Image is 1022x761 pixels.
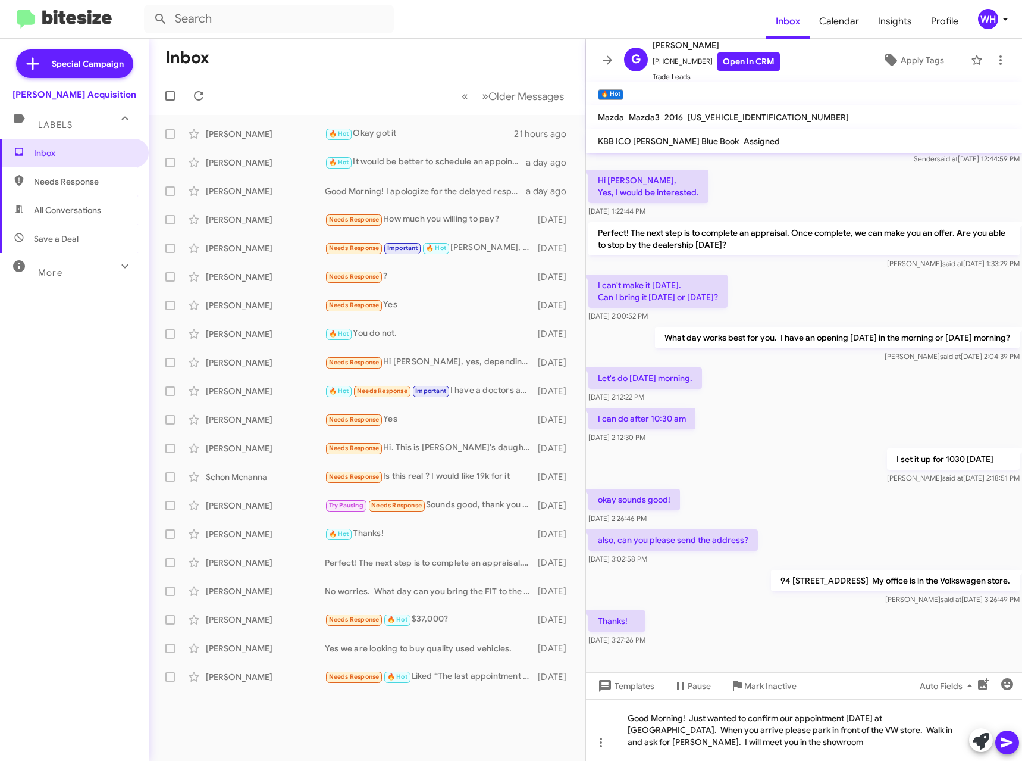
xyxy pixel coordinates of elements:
span: All Conversations [34,204,101,216]
span: Needs Response [329,216,380,223]
div: Good Morning! I apologize for the delayed response. Are you able to stop by the dealership for an... [325,185,526,197]
a: Calendar [810,4,869,39]
div: [DATE] [535,214,576,226]
span: Needs Response [357,387,407,395]
div: [DATE] [535,242,576,254]
div: [PERSON_NAME] [206,128,325,140]
a: Inbox [766,4,810,39]
div: Hi. This is [PERSON_NAME]'s daughter. She passed away earlier this year and I have asked several ... [325,441,535,455]
div: [DATE] [535,471,576,483]
button: Previous [454,84,475,108]
span: 🔥 Hot [329,130,349,138]
span: Templates [595,675,654,697]
input: Search [144,5,394,33]
span: 2016 [664,112,683,123]
button: Auto Fields [910,675,986,697]
div: [PERSON_NAME] [206,614,325,626]
a: Special Campaign [16,49,133,78]
span: Needs Response [329,673,380,681]
div: I have a doctors appointment at 11 , lets reschedule for 1230 , let me know if that works [325,384,535,398]
p: Hi [PERSON_NAME], Yes, I would be interested. [588,170,708,203]
span: Important [415,387,446,395]
span: KBB ICO [PERSON_NAME] Blue Book [598,136,739,146]
a: Profile [921,4,968,39]
div: It would be better to schedule an appointment. i want to be mindful of your time and make sure we... [325,155,526,169]
span: Try Pausing [329,501,363,509]
div: Thanks! [325,527,535,541]
span: [DATE] 2:12:22 PM [588,392,644,401]
span: Needs Response [329,416,380,423]
div: [DATE] [535,385,576,397]
div: [PERSON_NAME] [206,643,325,654]
span: [DATE] 1:22:44 PM [588,207,645,216]
p: I set it up for 1030 [DATE] [887,448,1020,470]
div: [PERSON_NAME] Acquisition [12,89,136,101]
span: [PERSON_NAME] [DATE] 2:04:39 PM [885,352,1020,361]
div: [PERSON_NAME] [206,271,325,283]
span: Sender [DATE] 12:44:59 PM [914,154,1020,163]
div: [PERSON_NAME] [206,185,325,197]
div: [PERSON_NAME] [206,214,325,226]
span: 🔥 Hot [387,673,407,681]
span: [US_VEHICLE_IDENTIFICATION_NUMBER] [688,112,849,123]
div: Yes [325,413,535,426]
div: WH [978,9,998,29]
a: Insights [869,4,921,39]
div: [PERSON_NAME] [206,328,325,340]
div: ? [325,270,535,283]
div: [DATE] [535,585,576,597]
div: Sounds good, thank you for the heads up! Can I reach out to you that time comes? [325,498,535,512]
span: [PHONE_NUMBER] [653,52,780,71]
span: [DATE] 3:27:26 PM [588,635,645,644]
span: Needs Response [371,501,422,509]
span: « [462,89,468,104]
div: $37,000? [325,613,535,626]
span: Needs Response [329,473,380,481]
span: Auto Fields [920,675,977,697]
p: I can do after 10:30 am [588,408,695,429]
span: [PERSON_NAME] [DATE] 1:33:29 PM [887,259,1020,268]
button: Mark Inactive [720,675,806,697]
div: You do not. [325,327,535,341]
div: [PERSON_NAME] [206,442,325,454]
div: [PERSON_NAME] [206,500,325,512]
span: Save a Deal [34,233,79,245]
span: Needs Response [329,244,380,252]
div: [DATE] [535,671,576,683]
div: [DATE] [535,300,576,311]
div: [PERSON_NAME] [206,242,325,254]
div: [PERSON_NAME] [206,414,325,426]
button: WH [968,9,1009,29]
span: [PERSON_NAME] [DATE] 3:26:49 PM [885,595,1020,604]
div: 21 hours ago [514,128,576,140]
p: Let's do [DATE] morning. [588,367,702,389]
span: [DATE] 2:00:52 PM [588,311,648,320]
div: [DATE] [535,271,576,283]
div: Liked “The last appointment daily is 3pm. [DATE] til 1pm, We are closed for inpsections [DATE]” [325,670,535,684]
div: [PERSON_NAME], my apologies, my ride for [DATE] just cancelled and if I end up selling I'll need ... [325,241,535,255]
span: Needs Response [329,273,380,280]
div: [DATE] [535,328,576,340]
span: [DATE] 2:26:46 PM [588,514,647,523]
span: Important [387,244,418,252]
p: 94 [STREET_ADDRESS] My office is in the Volkswagen store. [771,570,1020,591]
button: Pause [664,675,720,697]
div: Hi [PERSON_NAME], yes, depending on the price... [325,355,535,369]
p: Thanks! [588,610,645,632]
div: Perfect! The next step is to complete an appraisal. Once complete, we can make you an offer. Are ... [325,557,535,569]
span: Labels [38,120,73,130]
span: 🔥 Hot [329,530,349,538]
div: [PERSON_NAME] [206,357,325,369]
div: [PERSON_NAME] [206,300,325,311]
div: Schon Mcnanna [206,471,325,483]
span: said at [940,352,961,361]
button: Next [475,84,571,108]
div: [DATE] [535,414,576,426]
span: » [482,89,488,104]
div: [PERSON_NAME] [206,671,325,683]
button: Templates [586,675,664,697]
span: Assigned [744,136,780,146]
